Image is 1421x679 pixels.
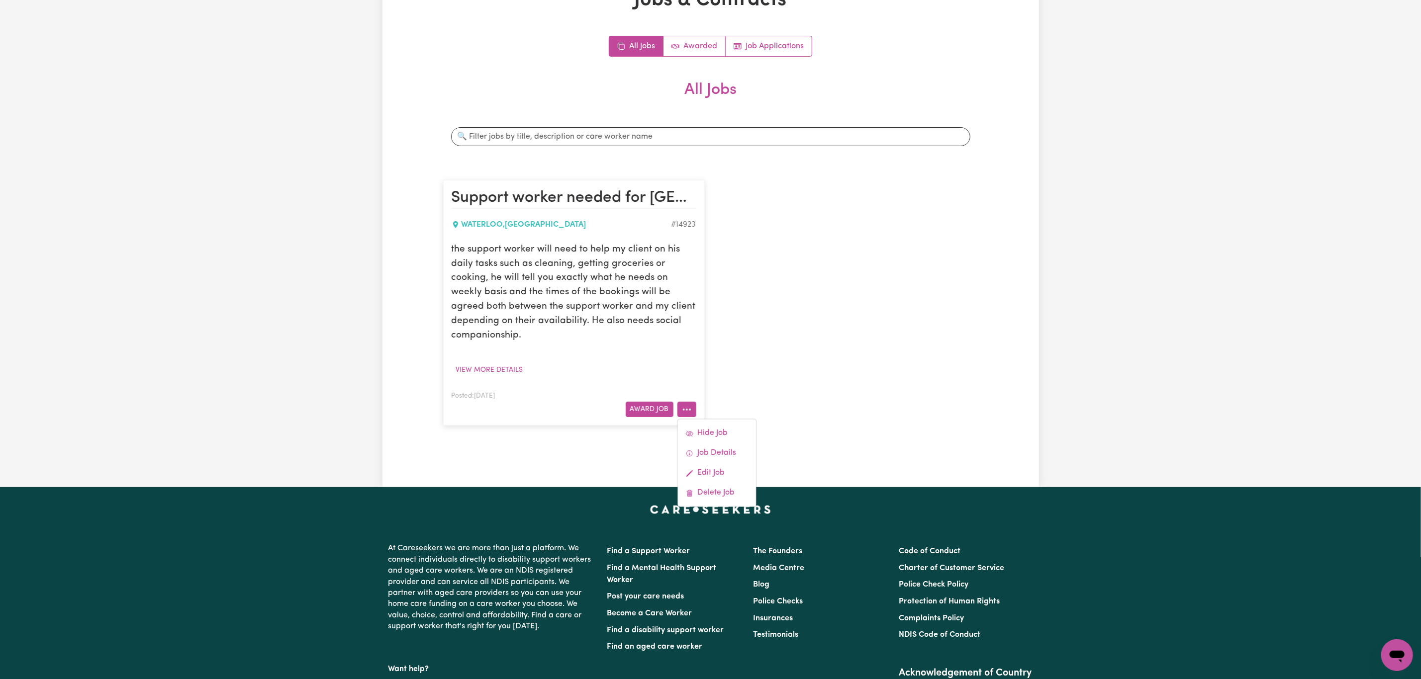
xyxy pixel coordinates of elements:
[452,219,671,231] div: WATERLOO , [GEOGRAPHIC_DATA]
[753,564,804,572] a: Media Centre
[899,564,1004,572] a: Charter of Customer Service
[452,393,495,399] span: Posted: [DATE]
[671,219,696,231] div: Job ID #14923
[677,463,756,483] a: Edit Job
[609,36,663,56] a: All jobs
[388,660,595,675] p: Want help?
[607,609,692,617] a: Become a Care Worker
[677,483,756,503] a: Delete Job
[899,631,980,639] a: NDIS Code of Conduct
[677,443,756,463] a: Job Details
[753,547,802,555] a: The Founders
[607,643,703,651] a: Find an aged care worker
[1381,639,1413,671] iframe: Button to launch messaging window, conversation in progress
[650,505,771,513] a: Careseekers home page
[899,597,1000,605] a: Protection of Human Rights
[443,81,978,115] h2: All Jobs
[451,127,970,146] input: 🔍 Filter jobs by title, description or care worker name
[607,564,717,584] a: Find a Mental Health Support Worker
[452,362,528,378] button: View more details
[452,188,696,208] h2: Support worker needed for Waterloo area
[677,424,756,443] a: Hide Job
[663,36,726,56] a: Active jobs
[753,581,769,589] a: Blog
[753,614,793,622] a: Insurances
[753,631,798,639] a: Testimonials
[388,539,595,636] p: At Careseekers we are more than just a platform. We connect individuals directly to disability su...
[607,593,684,600] a: Post your care needs
[452,243,696,343] p: the support worker will need to help my client on his daily tasks such as cleaning, getting groce...
[677,419,757,508] div: More options
[726,36,812,56] a: Job applications
[899,547,960,555] a: Code of Conduct
[753,597,803,605] a: Police Checks
[677,402,696,417] button: More options
[899,667,1033,679] h2: Acknowledgement of Country
[899,614,964,622] a: Complaints Policy
[607,547,690,555] a: Find a Support Worker
[607,626,724,634] a: Find a disability support worker
[626,402,673,417] button: Award Job
[899,581,968,589] a: Police Check Policy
